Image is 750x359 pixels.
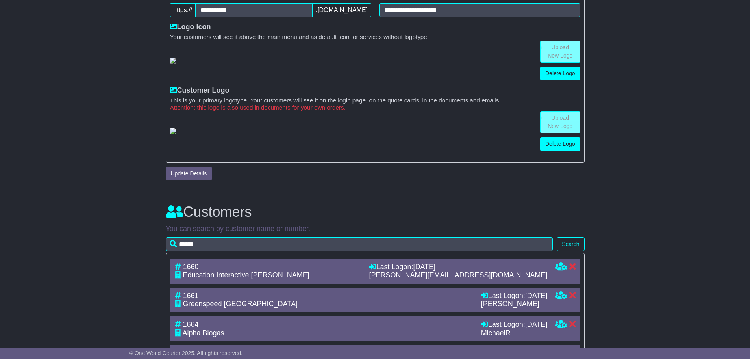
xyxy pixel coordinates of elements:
small: Attention: this logo is also used in documents for your own orders. [170,104,580,111]
span: 1660 [183,263,199,271]
span: [DATE] [413,263,435,271]
label: Logo Icon [170,23,211,32]
div: [PERSON_NAME][EMAIL_ADDRESS][DOMAIN_NAME] [369,271,547,280]
small: This is your primary logotype. Your customers will see it on the login page, on the quote cards, ... [170,97,580,104]
small: Your customers will see it above the main menu and as default icon for services without logotype. [170,33,580,41]
span: [DATE] [525,292,548,299]
span: 1664 [183,320,199,328]
div: Last Logon: [481,292,548,300]
a: Delete Logo [540,67,580,80]
div: [PERSON_NAME] [481,300,548,309]
span: 1661 [183,292,199,299]
button: Search [557,237,584,251]
img: GetResellerIconLogo [170,58,176,64]
p: You can search by customer name or number. [166,225,585,233]
span: https:// [170,3,196,17]
span: Alpha Biogas [183,329,224,337]
h3: Customers [166,204,585,220]
img: GetCustomerLogo [170,128,176,134]
a: Upload New Logo [540,41,580,63]
span: © One World Courier 2025. All rights reserved. [129,350,243,356]
span: Education Interactive [PERSON_NAME] [183,271,309,279]
a: Upload New Logo [540,111,580,133]
div: MichaelR [481,329,548,338]
div: Last Logon: [481,320,548,329]
a: Delete Logo [540,137,580,151]
span: .[DOMAIN_NAME] [312,3,371,17]
span: [DATE] [525,320,548,328]
button: Update Details [166,167,212,180]
label: Customer Logo [170,86,230,95]
div: Last Logon: [369,263,547,272]
span: Greenspeed [GEOGRAPHIC_DATA] [183,300,298,308]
